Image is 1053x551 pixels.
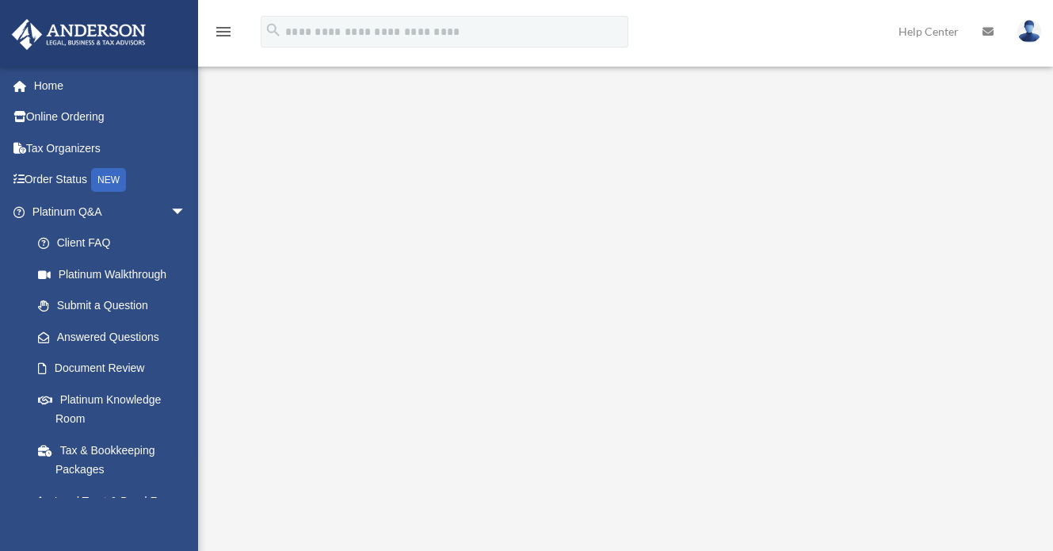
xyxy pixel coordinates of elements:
[22,228,210,259] a: Client FAQ
[22,321,210,353] a: Answered Questions
[265,21,282,39] i: search
[22,353,210,385] a: Document Review
[22,258,202,290] a: Platinum Walkthrough
[11,101,210,133] a: Online Ordering
[11,164,210,197] a: Order StatusNEW
[1017,20,1041,43] img: User Pic
[22,384,210,434] a: Platinum Knowledge Room
[7,19,151,50] img: Anderson Advisors Platinum Portal
[214,89,1033,544] iframe: <span data-mce-type="bookmark" style="display: inline-block; width: 0px; overflow: hidden; line-h...
[11,196,210,228] a: Platinum Q&Aarrow_drop_down
[214,22,233,41] i: menu
[11,132,210,164] a: Tax Organizers
[170,196,202,228] span: arrow_drop_down
[214,28,233,41] a: menu
[22,485,210,517] a: Land Trust & Deed Forum
[22,290,210,322] a: Submit a Question
[22,434,210,485] a: Tax & Bookkeeping Packages
[11,70,210,101] a: Home
[91,168,126,192] div: NEW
